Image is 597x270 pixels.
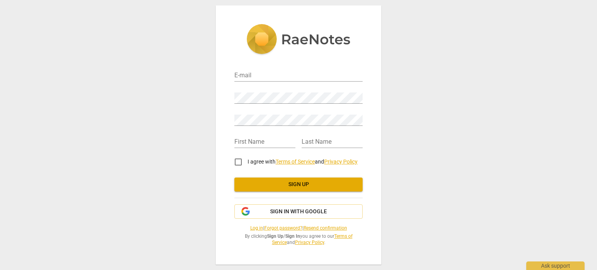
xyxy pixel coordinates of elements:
span: | | [234,225,363,232]
a: Forgot password? [264,225,302,231]
a: Privacy Policy [324,159,358,165]
b: Sign Up [267,233,283,239]
a: Log in [250,225,263,231]
img: 5ac2273c67554f335776073100b6d88f.svg [246,24,351,56]
a: Privacy Policy [295,240,324,245]
button: Sign up [234,178,363,192]
span: By clicking / you agree to our and . [234,233,363,246]
a: Resend confirmation [304,225,347,231]
b: Sign In [285,233,300,239]
div: Ask support [526,261,585,270]
a: Terms of Service [276,159,315,165]
span: I agree with and [248,159,358,165]
span: Sign up [241,181,356,188]
span: Sign in with Google [270,208,327,216]
button: Sign in with Google [234,204,363,219]
a: Terms of Service [272,233,353,246]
